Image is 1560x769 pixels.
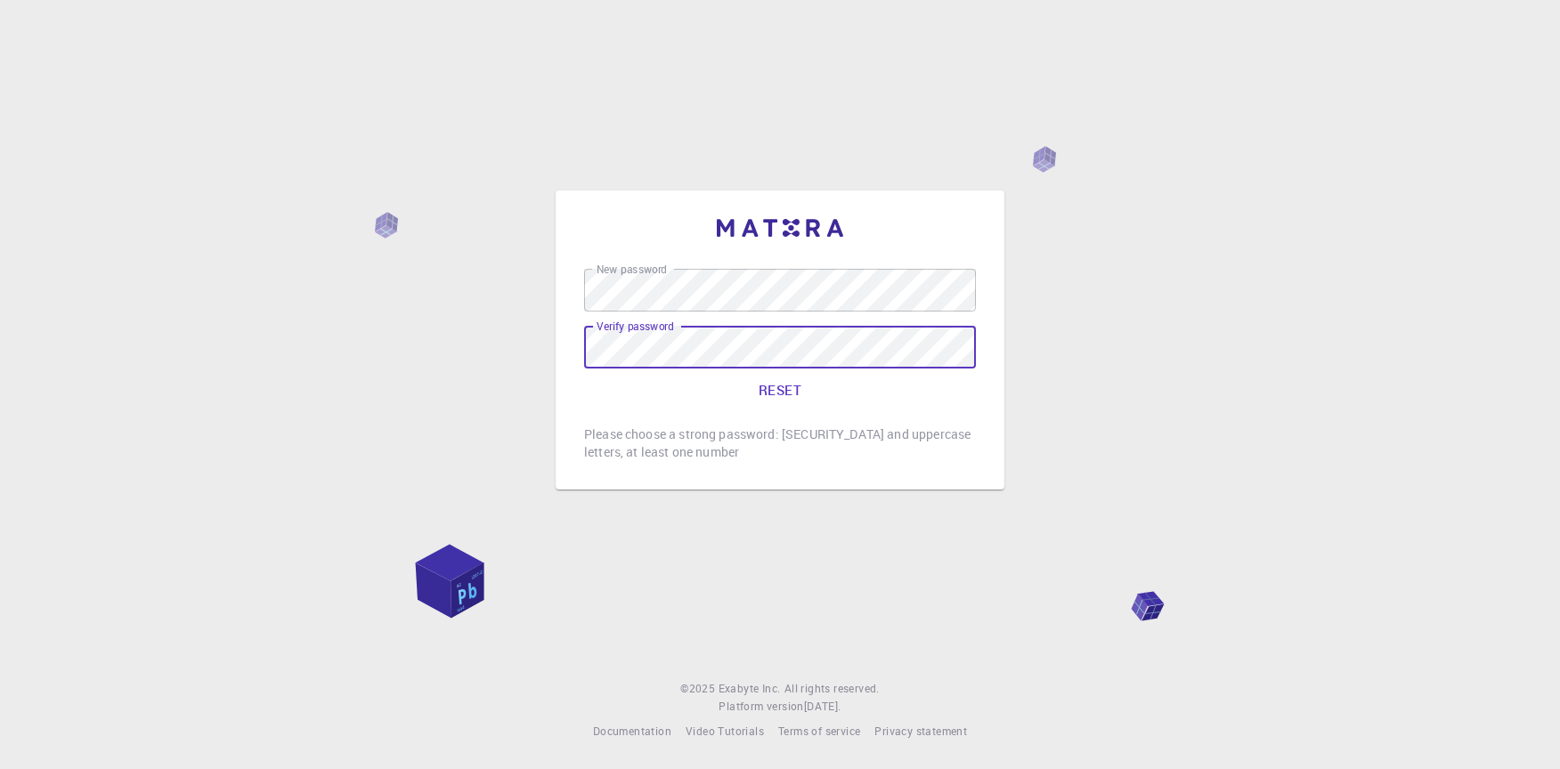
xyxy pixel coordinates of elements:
[597,262,667,277] label: New password
[584,425,976,461] p: Please choose a strong password: [SECURITY_DATA] and uppercase letters, at least one number
[804,699,841,713] span: [DATE] .
[593,723,671,741] a: Documentation
[778,724,860,738] span: Terms of service
[719,680,781,698] a: Exabyte Inc.
[778,723,860,741] a: Terms of service
[804,698,841,716] a: [DATE].
[686,724,764,738] span: Video Tutorials
[874,724,967,738] span: Privacy statement
[597,319,674,334] label: Verify password
[593,724,671,738] span: Documentation
[874,723,967,741] a: Privacy statement
[719,698,803,716] span: Platform version
[784,680,880,698] span: All rights reserved.
[584,368,976,411] button: RESET
[686,723,764,741] a: Video Tutorials
[719,681,781,695] span: Exabyte Inc.
[680,680,718,698] span: © 2025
